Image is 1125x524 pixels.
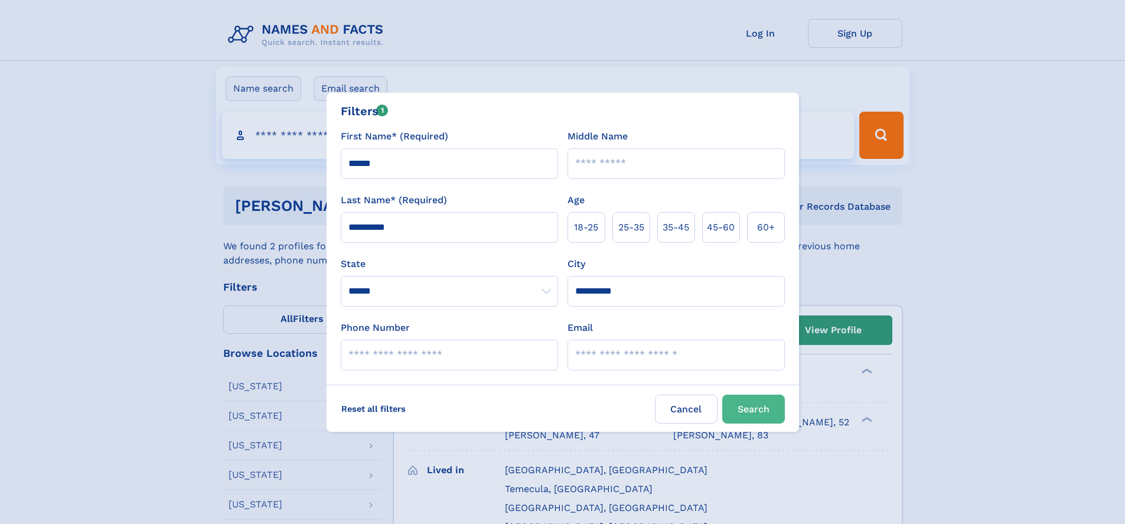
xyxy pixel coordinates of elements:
[568,193,585,207] label: Age
[334,395,413,423] label: Reset all filters
[663,220,689,235] span: 35‑45
[341,193,447,207] label: Last Name* (Required)
[707,220,735,235] span: 45‑60
[341,102,389,120] div: Filters
[722,395,785,424] button: Search
[341,129,448,144] label: First Name* (Required)
[757,220,775,235] span: 60+
[655,395,718,424] label: Cancel
[618,220,644,235] span: 25‑35
[568,129,628,144] label: Middle Name
[568,257,585,271] label: City
[574,220,598,235] span: 18‑25
[568,321,593,335] label: Email
[341,321,410,335] label: Phone Number
[341,257,558,271] label: State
